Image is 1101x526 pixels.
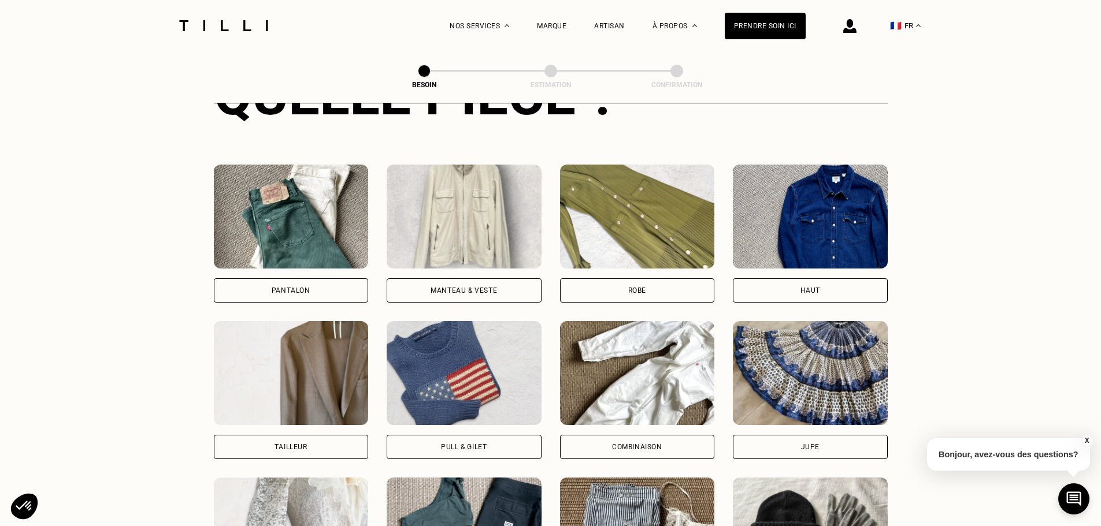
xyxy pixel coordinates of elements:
[619,81,735,89] div: Confirmation
[275,443,307,450] div: Tailleur
[505,24,509,27] img: Menu déroulant
[560,321,715,425] img: Tilli retouche votre Combinaison
[441,443,487,450] div: Pull & gilet
[692,24,697,27] img: Menu déroulant à propos
[927,438,1090,471] p: Bonjour, avez-vous des questions?
[493,81,609,89] div: Estimation
[431,287,497,294] div: Manteau & Veste
[366,81,482,89] div: Besoin
[890,20,902,31] span: 🇫🇷
[843,19,857,33] img: icône connexion
[272,287,310,294] div: Pantalon
[594,22,625,30] a: Artisan
[214,321,369,425] img: Tilli retouche votre Tailleur
[628,287,646,294] div: Robe
[800,287,820,294] div: Haut
[725,13,806,39] a: Prendre soin ici
[733,165,888,268] img: Tilli retouche votre Haut
[801,443,820,450] div: Jupe
[560,165,715,268] img: Tilli retouche votre Robe
[537,22,566,30] a: Marque
[733,321,888,425] img: Tilli retouche votre Jupe
[214,165,369,268] img: Tilli retouche votre Pantalon
[387,165,542,268] img: Tilli retouche votre Manteau & Veste
[387,321,542,425] img: Tilli retouche votre Pull & gilet
[1081,434,1092,447] button: X
[612,443,662,450] div: Combinaison
[175,20,272,31] img: Logo du service de couturière Tilli
[916,24,921,27] img: menu déroulant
